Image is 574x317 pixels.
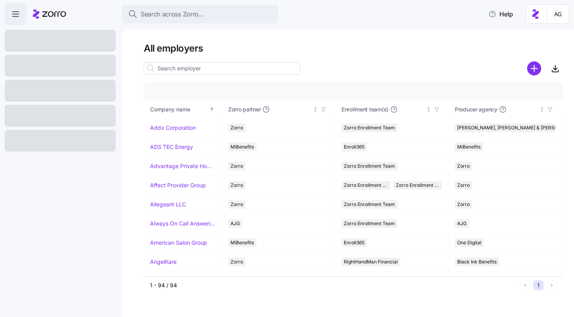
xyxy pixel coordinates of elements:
[144,62,300,75] input: Search employer
[449,100,562,118] th: Producer agencyNot sorted
[344,143,365,151] span: Enroll365
[209,107,215,112] div: Sorted ascending
[150,143,193,151] a: ADS TEC Energy
[457,219,467,228] span: AJG
[231,143,254,151] span: MiBenefits
[150,258,177,266] a: AngelKare
[313,107,318,112] div: Not sorted
[539,107,545,112] div: Not sorted
[150,239,207,247] a: American Salon Group
[547,280,557,290] button: Next page
[482,6,519,22] button: Help
[150,124,196,132] a: Addx Corporation
[344,124,395,132] span: Zorro Enrollment Team
[457,162,470,170] span: Zorro
[231,219,240,228] span: AJG
[396,181,440,190] span: Zorro Enrollment Experts
[342,106,388,113] span: Enrollment team(s)
[344,200,395,209] span: Zorro Enrollment Team
[344,219,395,228] span: Zorro Enrollment Team
[344,258,398,266] span: RightHandMan Financial
[150,162,215,170] a: Advantage Private Home Care
[141,9,204,19] span: Search across Zorro...
[335,100,449,118] th: Enrollment team(s)Not sorted
[344,238,365,247] span: Enroll365
[150,220,215,227] a: Always On Call Answering Service
[150,181,206,189] a: Affect Provider Group
[533,280,544,290] button: 1
[231,124,243,132] span: Zorro
[150,201,186,208] a: Allegeant LLC
[527,61,541,75] svg: add icon
[457,200,470,209] span: Zorro
[122,5,278,23] button: Search across Zorro...
[457,143,481,151] span: MiBenefits
[144,100,222,118] th: Company nameSorted ascending
[455,106,497,113] span: Producer agency
[144,42,563,54] h1: All employers
[231,258,243,266] span: Zorro
[228,106,261,113] span: Zorro partner
[231,238,254,247] span: MiBenefits
[552,8,564,20] img: 5fc55c57e0610270ad857448bea2f2d5
[457,181,470,190] span: Zorro
[457,258,497,266] span: Black Ink Benefits
[231,162,243,170] span: Zorro
[344,181,388,190] span: Zorro Enrollment Team
[150,281,517,289] div: 1 - 94 / 94
[222,100,335,118] th: Zorro partnerNot sorted
[344,162,395,170] span: Zorro Enrollment Team
[231,181,243,190] span: Zorro
[520,280,530,290] button: Previous page
[426,107,431,112] div: Not sorted
[150,105,208,114] div: Company name
[488,9,513,19] span: Help
[231,200,243,209] span: Zorro
[457,238,481,247] span: One Digital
